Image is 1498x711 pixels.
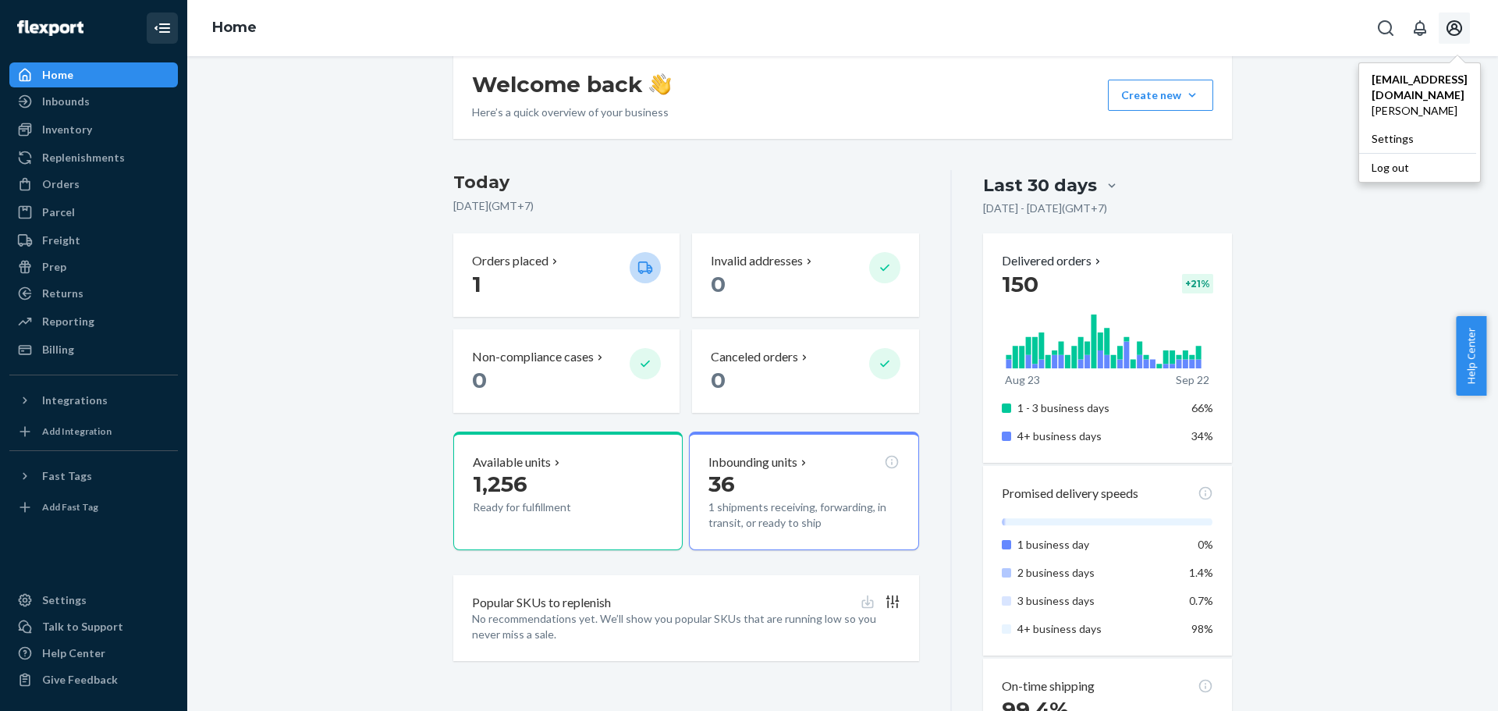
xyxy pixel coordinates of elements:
[42,342,74,357] div: Billing
[711,367,726,393] span: 0
[17,20,83,36] img: Flexport logo
[9,641,178,666] a: Help Center
[472,271,481,297] span: 1
[9,667,178,692] button: Give Feedback
[1359,125,1480,153] a: Settings
[1005,372,1040,388] p: Aug 23
[708,499,899,531] p: 1 shipments receiving, forwarding, in transit, or ready to ship
[42,150,125,165] div: Replenishments
[708,453,797,471] p: Inbounding units
[1189,566,1213,579] span: 1.4%
[472,348,594,366] p: Non-compliance cases
[1176,372,1209,388] p: Sep 22
[42,94,90,109] div: Inbounds
[9,588,178,613] a: Settings
[1108,80,1213,111] button: Create new
[711,252,803,270] p: Invalid addresses
[453,329,680,413] button: Non-compliance cases 0
[453,170,919,195] h3: Today
[9,172,178,197] a: Orders
[9,464,178,489] button: Fast Tags
[9,281,178,306] a: Returns
[42,425,112,438] div: Add Integration
[472,594,611,612] p: Popular SKUs to replenish
[472,70,671,98] h1: Welcome back
[473,499,617,515] p: Ready for fulfillment
[453,233,680,317] button: Orders placed 1
[1191,429,1213,443] span: 34%
[9,89,178,114] a: Inbounds
[42,176,80,192] div: Orders
[42,259,66,275] div: Prep
[1002,677,1095,695] p: On-time shipping
[42,393,108,408] div: Integrations
[1002,485,1138,503] p: Promised delivery speeds
[692,233,918,317] button: Invalid addresses 0
[472,105,671,120] p: Here’s a quick overview of your business
[708,471,735,497] span: 36
[1191,622,1213,635] span: 98%
[1002,252,1104,270] button: Delivered orders
[212,19,257,36] a: Home
[9,419,178,444] a: Add Integration
[42,67,73,83] div: Home
[1017,428,1171,444] p: 4+ business days
[42,122,92,137] div: Inventory
[1191,401,1213,414] span: 66%
[692,329,918,413] button: Canceled orders 0
[1456,316,1486,396] button: Help Center
[472,611,900,642] p: No recommendations yet. We’ll show you popular SKUs that are running low so you never miss a sale.
[9,228,178,253] a: Freight
[1017,400,1171,416] p: 1 - 3 business days
[649,73,671,95] img: hand-wave emoji
[9,309,178,334] a: Reporting
[1017,621,1171,637] p: 4+ business days
[472,367,487,393] span: 0
[42,233,80,248] div: Freight
[42,314,94,329] div: Reporting
[1002,271,1038,297] span: 150
[9,200,178,225] a: Parcel
[689,432,918,550] button: Inbounding units361 shipments receiving, forwarding, in transit, or ready to ship
[200,5,269,51] ol: breadcrumbs
[9,145,178,170] a: Replenishments
[983,173,1097,197] div: Last 30 days
[1372,72,1468,103] span: [EMAIL_ADDRESS][DOMAIN_NAME]
[1017,537,1171,553] p: 1 business day
[42,592,87,608] div: Settings
[473,453,551,471] p: Available units
[42,645,105,661] div: Help Center
[147,12,178,44] button: Close Navigation
[711,348,798,366] p: Canceled orders
[983,201,1107,216] p: [DATE] - [DATE] ( GMT+7 )
[473,471,527,497] span: 1,256
[453,432,683,550] button: Available units1,256Ready for fulfillment
[1359,66,1480,125] a: [EMAIL_ADDRESS][DOMAIN_NAME][PERSON_NAME]
[1182,274,1213,293] div: + 21 %
[1404,12,1436,44] button: Open notifications
[1439,12,1470,44] button: Open account menu
[1017,565,1171,581] p: 2 business days
[711,271,726,297] span: 0
[1017,593,1171,609] p: 3 business days
[1372,103,1468,119] span: [PERSON_NAME]
[453,198,919,214] p: [DATE] ( GMT+7 )
[9,495,178,520] a: Add Fast Tag
[42,468,92,484] div: Fast Tags
[9,614,178,639] a: Talk to Support
[42,204,75,220] div: Parcel
[1370,12,1401,44] button: Open Search Box
[42,619,123,635] div: Talk to Support
[42,286,83,301] div: Returns
[1189,594,1213,607] span: 0.7%
[472,252,548,270] p: Orders placed
[9,117,178,142] a: Inventory
[42,672,118,688] div: Give Feedback
[9,388,178,413] button: Integrations
[1359,153,1476,182] button: Log out
[9,62,178,87] a: Home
